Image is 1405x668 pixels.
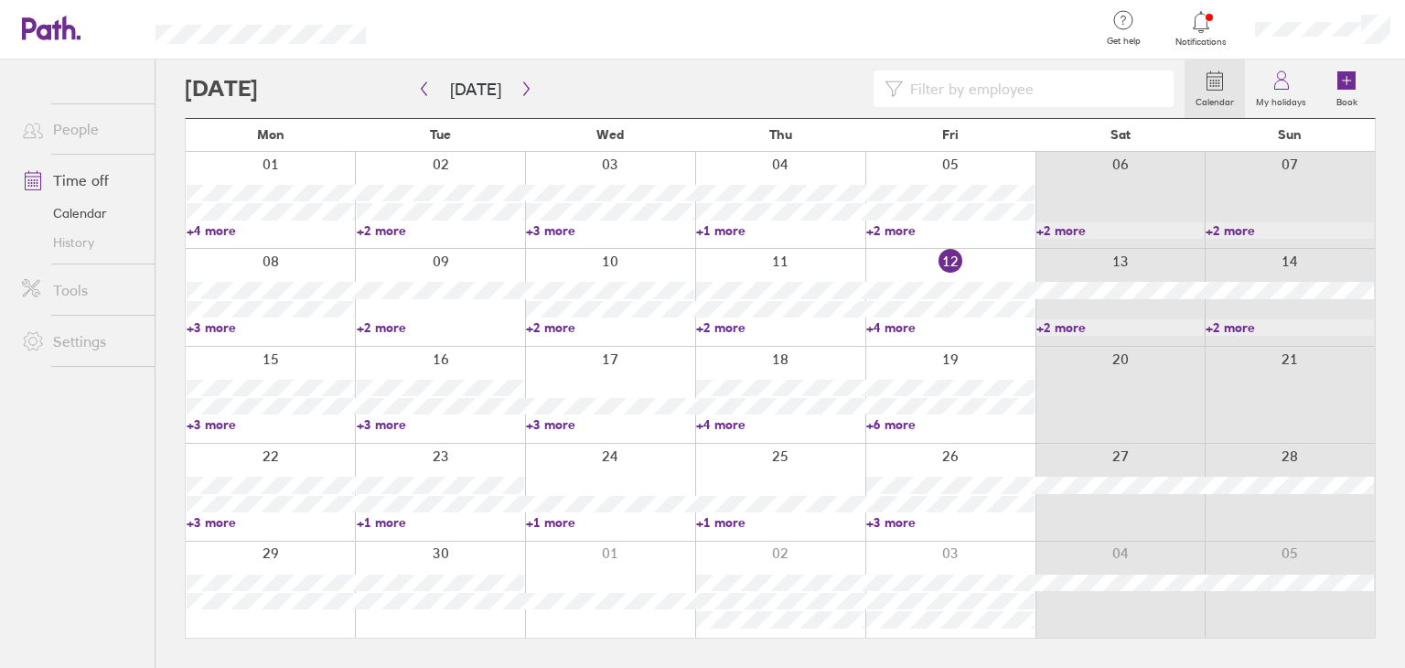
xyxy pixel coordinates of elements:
[1278,127,1302,142] span: Sun
[7,111,155,147] a: People
[866,416,1035,433] a: +6 more
[187,319,355,336] a: +3 more
[257,127,284,142] span: Mon
[187,416,355,433] a: +3 more
[7,272,155,308] a: Tools
[7,323,155,360] a: Settings
[1172,9,1231,48] a: Notifications
[696,416,864,433] a: +4 more
[1110,127,1131,142] span: Sat
[1325,92,1368,108] label: Book
[1036,319,1205,336] a: +2 more
[7,162,155,199] a: Time off
[596,127,624,142] span: Wed
[1172,37,1231,48] span: Notifications
[526,222,694,239] a: +3 more
[866,319,1035,336] a: +4 more
[187,222,355,239] a: +4 more
[1185,59,1245,118] a: Calendar
[357,222,525,239] a: +2 more
[526,416,694,433] a: +3 more
[7,199,155,228] a: Calendar
[1245,92,1317,108] label: My holidays
[357,514,525,531] a: +1 more
[430,127,451,142] span: Tue
[866,514,1035,531] a: +3 more
[1094,36,1153,47] span: Get help
[942,127,959,142] span: Fri
[526,514,694,531] a: +1 more
[187,514,355,531] a: +3 more
[696,514,864,531] a: +1 more
[903,71,1163,106] input: Filter by employee
[696,319,864,336] a: +2 more
[7,228,155,257] a: History
[1206,319,1374,336] a: +2 more
[1317,59,1376,118] a: Book
[1245,59,1317,118] a: My holidays
[1036,222,1205,239] a: +2 more
[696,222,864,239] a: +1 more
[435,74,516,104] button: [DATE]
[1185,92,1245,108] label: Calendar
[526,319,694,336] a: +2 more
[357,416,525,433] a: +3 more
[866,222,1035,239] a: +2 more
[769,127,792,142] span: Thu
[1206,222,1374,239] a: +2 more
[357,319,525,336] a: +2 more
